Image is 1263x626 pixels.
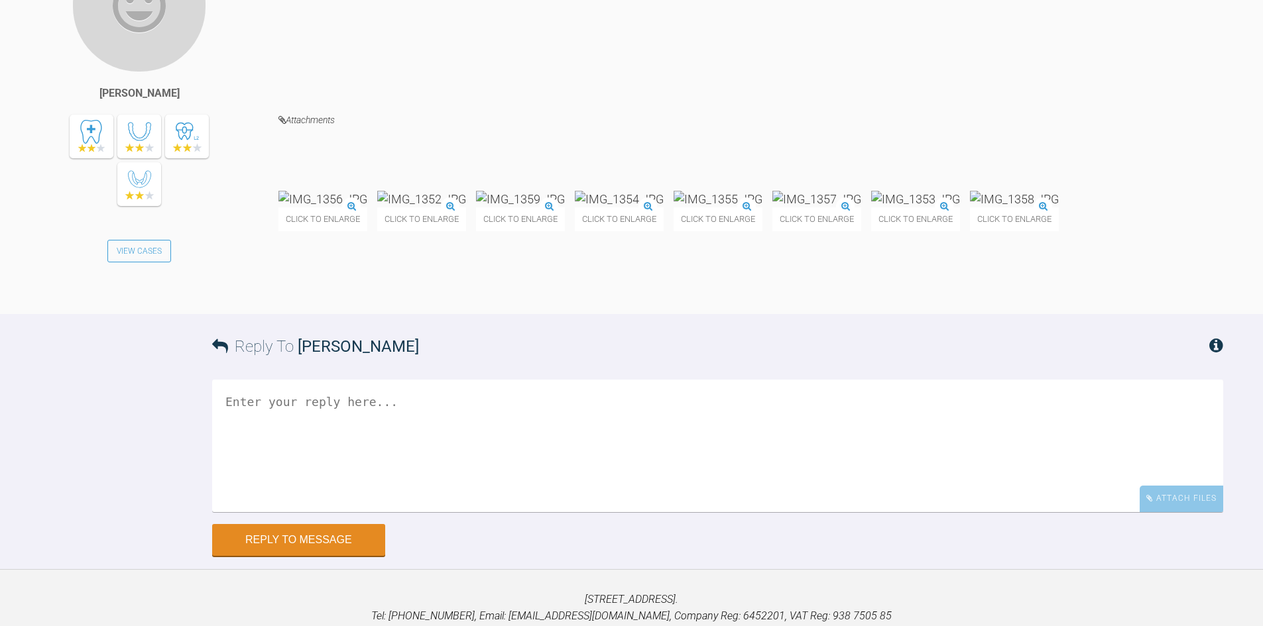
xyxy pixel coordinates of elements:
[99,85,180,102] div: [PERSON_NAME]
[212,334,419,359] h3: Reply To
[772,191,861,207] img: IMG_1357.JPG
[772,207,861,231] span: Click to enlarge
[377,207,466,231] span: Click to enlarge
[1140,486,1223,511] div: Attach Files
[674,207,762,231] span: Click to enlarge
[278,207,367,231] span: Click to enlarge
[575,207,664,231] span: Click to enlarge
[476,207,565,231] span: Click to enlarge
[575,191,664,207] img: IMG_1354.JPG
[970,207,1059,231] span: Click to enlarge
[871,207,960,231] span: Click to enlarge
[278,112,1223,129] h4: Attachments
[377,191,466,207] img: IMG_1352.JPG
[476,191,565,207] img: IMG_1359.JPG
[21,591,1242,625] p: [STREET_ADDRESS]. Tel: [PHONE_NUMBER], Email: [EMAIL_ADDRESS][DOMAIN_NAME], Company Reg: 6452201,...
[212,524,385,556] button: Reply to Message
[970,191,1059,207] img: IMG_1358.JPG
[107,240,171,262] a: View Cases
[278,191,367,207] img: IMG_1356.JPG
[674,191,762,207] img: IMG_1355.JPG
[298,337,419,356] span: [PERSON_NAME]
[871,191,960,207] img: IMG_1353.JPG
